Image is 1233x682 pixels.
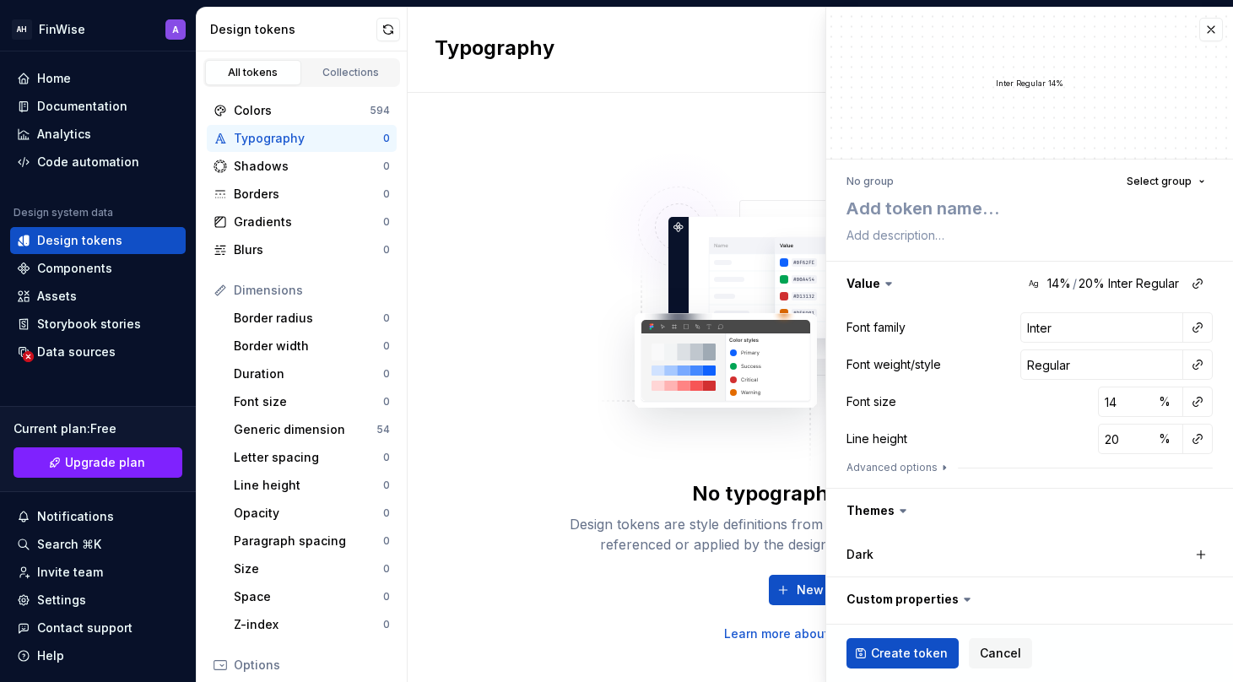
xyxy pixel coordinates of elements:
a: Colors594 [207,97,397,124]
a: Border width0 [227,333,397,360]
div: 0 [383,451,390,464]
div: Borders [234,186,383,203]
div: 0 [383,187,390,201]
div: 0 [383,534,390,548]
div: No group [846,175,894,188]
div: Collections [309,66,393,79]
div: 0 [383,506,390,520]
div: 0 [383,243,390,257]
a: Paragraph spacing0 [227,528,397,555]
div: All tokens [211,66,295,79]
div: Documentation [37,98,127,115]
a: Code automation [10,149,186,176]
div: No typography tokens yet [692,480,949,507]
button: AHFinWiseA [3,11,192,47]
a: Typography0 [207,125,397,152]
a: Borders0 [207,181,397,208]
a: Analytics [10,121,186,148]
span: % [1159,431,1171,446]
div: Border radius [234,310,383,327]
div: Z-index [234,616,383,633]
div: Font size [234,393,383,410]
div: Shadows [234,158,383,175]
span: % [1159,394,1171,409]
button: Advanced options [846,461,951,474]
a: Size0 [227,555,397,582]
div: AH [12,19,32,40]
a: Documentation [10,93,186,120]
div: Settings [37,592,86,609]
input: 14 [1098,387,1153,417]
div: 0 [383,132,390,145]
a: Generic dimension54 [227,416,397,443]
a: Z-index0 [227,611,397,638]
div: Ag [1027,277,1041,290]
input: 20 [1098,424,1153,454]
div: 0 [383,618,390,631]
a: Line height0 [227,472,397,499]
a: Shadows0 [207,153,397,180]
a: Components [10,255,186,282]
div: 0 [383,479,390,492]
div: Design tokens are style definitions from your design system, that can be easily referenced or app... [550,514,1090,555]
div: Options [234,657,390,674]
span: Upgrade plan [65,454,145,471]
div: Components [37,260,112,277]
div: Search ⌘K [37,536,101,553]
button: New token [769,575,872,605]
div: Design system data [14,206,113,219]
div: 54 [376,423,390,436]
div: Font family [846,319,906,336]
a: Letter spacing0 [227,444,397,471]
button: Cancel [969,638,1032,668]
button: Search ⌘K [10,531,186,558]
div: Font size [846,393,896,410]
div: Duration [234,365,383,382]
div: Dimensions [234,282,390,299]
div: Contact support [37,620,132,636]
div: Paragraph spacing [234,533,383,549]
button: Contact support [10,614,186,641]
div: Inter Regular 14% [826,76,1233,90]
div: Colors [234,102,370,119]
div: Opacity [234,505,383,522]
div: Line height [846,430,907,447]
button: Notifications [10,503,186,530]
div: Help [37,647,64,664]
a: Storybook stories [10,311,186,338]
a: Upgrade plan [14,447,182,478]
div: Size [234,560,383,577]
div: 0 [383,367,390,381]
div: Assets [37,288,77,305]
div: Space [234,588,383,605]
div: A [172,23,179,36]
button: Help [10,642,186,669]
div: Home [37,70,71,87]
a: Font size0 [227,388,397,415]
div: Border width [234,338,383,355]
a: Gradients0 [207,208,397,235]
div: FinWise [39,21,85,38]
div: Analytics [37,126,91,143]
div: Code automation [37,154,139,170]
a: Home [10,65,186,92]
div: 0 [383,160,390,173]
a: Duration0 [227,360,397,387]
div: Blurs [234,241,383,258]
button: Create token [846,638,959,668]
div: Invite team [37,564,103,581]
div: Line height [234,477,383,494]
a: Opacity0 [227,500,397,527]
div: 594 [370,104,390,117]
span: New token [797,582,861,598]
h2: Typography [435,35,554,65]
a: Border radius0 [227,305,397,332]
span: Select group [1127,175,1192,188]
div: Typography [234,130,383,147]
a: Settings [10,587,186,614]
div: Notifications [37,508,114,525]
div: Current plan : Free [14,420,182,437]
div: 0 [383,590,390,604]
div: 0 [383,311,390,325]
span: Cancel [980,645,1021,662]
